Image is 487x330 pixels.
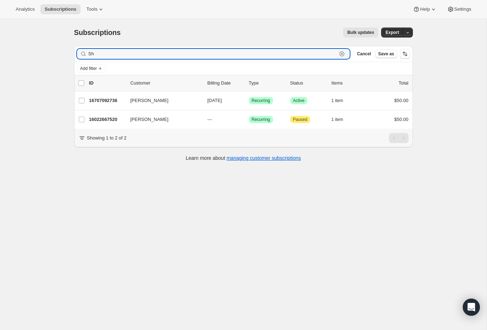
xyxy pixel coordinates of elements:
span: Add filter [80,66,97,71]
button: Add filter [77,64,106,73]
button: Cancel [354,50,374,58]
span: [PERSON_NAME] [130,116,169,123]
button: Sort the results [400,49,410,59]
button: Analytics [11,4,39,14]
p: ID [89,80,125,87]
div: Open Intercom Messenger [463,299,480,316]
p: Total [399,80,408,87]
span: Tools [86,6,97,12]
span: [DATE] [207,98,222,103]
span: Analytics [16,6,35,12]
button: Tools [82,4,109,14]
button: 1 item [332,115,351,125]
span: --- [207,117,212,122]
button: Bulk updates [343,27,378,37]
button: [PERSON_NAME] [126,114,198,125]
button: Save as [375,50,397,58]
span: Help [420,6,430,12]
span: Subscriptions [74,29,121,36]
button: [PERSON_NAME] [126,95,198,106]
button: Export [381,27,403,37]
p: Status [290,80,326,87]
span: $50.00 [394,98,409,103]
span: Subscriptions [45,6,76,12]
span: Export [385,30,399,35]
span: Settings [454,6,471,12]
span: 1 item [332,98,343,103]
button: Subscriptions [40,4,81,14]
span: Recurring [252,98,270,103]
p: Billing Date [207,80,243,87]
div: 16022667520[PERSON_NAME]---SuccessRecurringAttentionPaused1 item$50.00 [89,115,409,125]
button: Clear [338,50,345,57]
span: Recurring [252,117,270,122]
nav: Pagination [389,133,409,143]
p: Learn more about [186,154,301,162]
span: $50.00 [394,117,409,122]
p: 16022667520 [89,116,125,123]
div: Items [332,80,367,87]
a: managing customer subscriptions [226,155,301,161]
p: 16707092736 [89,97,125,104]
span: Save as [378,51,394,57]
p: Showing 1 to 2 of 2 [87,134,127,142]
span: Active [293,98,305,103]
div: Type [249,80,284,87]
input: Filter subscribers [88,49,337,59]
span: Cancel [357,51,371,57]
div: 16707092736[PERSON_NAME][DATE]SuccessRecurringSuccessActive1 item$50.00 [89,96,409,106]
button: 1 item [332,96,351,106]
span: [PERSON_NAME] [130,97,169,104]
span: Bulk updates [347,30,374,35]
div: IDCustomerBilling DateTypeStatusItemsTotal [89,80,409,87]
button: Help [409,4,441,14]
span: 1 item [332,117,343,122]
p: Customer [130,80,202,87]
button: Settings [443,4,476,14]
span: Paused [293,117,308,122]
